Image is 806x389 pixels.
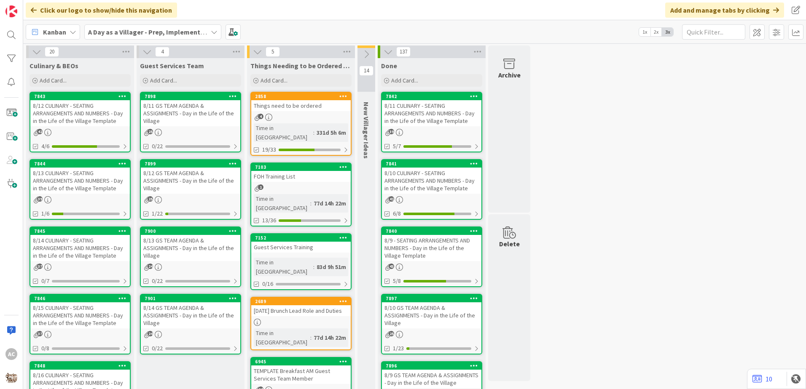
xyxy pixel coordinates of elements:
[34,161,130,167] div: 7844
[30,362,130,370] div: 7848
[382,362,481,370] div: 7896
[251,234,351,253] div: 7152Guest Services Training
[30,61,78,70] span: Culinary & BEOs
[30,227,130,261] div: 78458/14 CULINARY - SEATING ARRANGEMENTS AND NUMBERS - Day in the Life of the Village Template
[148,331,153,336] span: 24
[386,296,481,301] div: 7897
[148,264,153,269] span: 24
[30,235,130,261] div: 8/14 CULINARY - SEATING ARRANGEMENTS AND NUMBERS - Day in the Life of the Village Template
[382,93,481,100] div: 7842
[254,328,310,347] div: Time in [GEOGRAPHIC_DATA]
[141,100,240,126] div: 8/11 GS TEAM AGENDA & ASSIGNMENTS - Day in the Life of the Village
[393,277,401,285] span: 5/8
[386,161,481,167] div: 7841
[41,344,49,353] span: 0/8
[251,93,351,100] div: 2858
[152,344,163,353] span: 0/22
[88,28,239,36] b: A Day as a Villager - Prep, Implement and Execute
[258,184,263,190] span: 1
[381,226,482,287] a: 78408/9 - SEATING ARRANGEMENTS AND NUMBERS - Day in the Life of the Village Template5/8
[141,235,240,261] div: 8/13 GS TEAM AGENDA & ASSIGNMENTS - Day in the Life of the Village
[41,142,49,151] span: 4/6
[152,142,163,151] span: 0/22
[255,359,351,365] div: 6945
[382,227,481,261] div: 78408/9 - SEATING ARRANGEMENTS AND NUMBERS - Day in the Life of the Village Template
[141,160,240,168] div: 7899
[312,199,348,208] div: 77d 14h 22m
[382,227,481,235] div: 7840
[37,264,43,269] span: 37
[34,228,130,234] div: 7845
[393,209,401,218] span: 6/8
[30,92,131,152] a: 78438/12 CULINARY - SEATING ARRANGEMENTS AND NUMBERS - Day in the Life of the Village Template4/6
[389,196,394,202] span: 41
[381,294,482,354] a: 78978/10 GS TEAM AGENDA & ASSIGNMENTS - Day in the Life of the Village1/23
[382,302,481,328] div: 8/10 GS TEAM AGENDA & ASSIGNMENTS - Day in the Life of the Village
[141,160,240,194] div: 78998/12 GS TEAM AGENDA & ASSIGNMENTS - Day in the Life of the Village
[26,3,177,18] div: Click our logo to show/hide this navigation
[382,100,481,126] div: 8/11 CULINARY - SEATING ARRANGEMENTS AND NUMBERS - Day in the Life of the Village Template
[250,297,352,350] a: 2689[DATE] Brunch Lead Role and DutiesTime in [GEOGRAPHIC_DATA]:77d 14h 22m
[30,302,130,328] div: 8/15 CULINARY - SEATING ARRANGEMENTS AND NUMBERS - Day in the Life of the Village Template
[141,93,240,100] div: 7898
[382,235,481,261] div: 8/9 - SEATING ARRANGEMENTS AND NUMBERS - Day in the Life of the Village Template
[382,295,481,302] div: 7897
[251,358,351,384] div: 6945TEMPLATE Breakfast AM Guest Services Team Member
[662,28,673,36] span: 3x
[255,164,351,170] div: 7103
[262,145,276,154] span: 19/33
[393,344,404,353] span: 1/23
[310,333,312,342] span: :
[254,123,313,142] div: Time in [GEOGRAPHIC_DATA]
[382,93,481,126] div: 78428/11 CULINARY - SEATING ARRANGEMENTS AND NUMBERS - Day in the Life of the Village Template
[389,264,394,269] span: 43
[362,102,371,159] span: New Villager Ideas
[145,161,240,167] div: 7899
[639,28,650,36] span: 1x
[152,277,163,285] span: 0/22
[254,194,310,213] div: Time in [GEOGRAPHIC_DATA]
[140,159,241,220] a: 78998/12 GS TEAM AGENDA & ASSIGNMENTS - Day in the Life of the Village1/22
[45,47,59,57] span: 20
[389,331,394,336] span: 25
[312,333,348,342] div: 77d 14h 22m
[251,93,351,111] div: 2858Things need to be ordered
[393,142,401,151] span: 5/7
[40,77,67,84] span: Add Card...
[30,294,131,354] a: 78468/15 CULINARY - SEATING ARRANGEMENTS AND NUMBERS - Day in the Life of the Village Template0/8
[141,295,240,302] div: 7901
[251,365,351,384] div: TEMPLATE Breakfast AM Guest Services Team Member
[682,24,745,40] input: Quick Filter...
[30,168,130,194] div: 8/13 CULINARY - SEATING ARRANGEMENTS AND NUMBERS - Day in the Life of the Village Template
[382,160,481,168] div: 7841
[266,47,280,57] span: 5
[251,171,351,182] div: FOH Training List
[148,196,153,202] span: 25
[386,93,481,99] div: 7842
[30,226,131,287] a: 78458/14 CULINARY - SEATING ARRANGEMENTS AND NUMBERS - Day in the Life of the Village Template0/7
[30,295,130,302] div: 7846
[141,168,240,194] div: 8/12 GS TEAM AGENDA & ASSIGNMENTS - Day in the Life of the Village
[251,163,351,171] div: 7103
[141,227,240,235] div: 7900
[30,100,130,126] div: 8/12 CULINARY - SEATING ARRANGEMENTS AND NUMBERS - Day in the Life of the Village Template
[251,305,351,316] div: [DATE] Brunch Lead Role and Duties
[34,93,130,99] div: 7843
[498,70,521,80] div: Archive
[30,159,131,220] a: 78448/13 CULINARY - SEATING ARRANGEMENTS AND NUMBERS - Day in the Life of the Village Template1/6
[5,348,17,360] div: AC
[255,93,351,99] div: 2858
[30,227,130,235] div: 7845
[499,239,520,249] div: Delete
[140,92,241,152] a: 78988/11 GS TEAM AGENDA & ASSIGNMENTS - Day in the Life of the Village0/22
[251,234,351,242] div: 7152
[314,128,348,137] div: 331d 5h 6m
[251,242,351,253] div: Guest Services Training
[141,302,240,328] div: 8/14 GS TEAM AGENDA & ASSIGNMENTS - Day in the Life of the Village
[381,159,482,220] a: 78418/10 CULINARY - SEATING ARRANGEMENTS AND NUMBERS - Day in the Life of the Village Template6/8
[251,163,351,182] div: 7103FOH Training List
[255,298,351,304] div: 2689
[359,66,373,76] span: 14
[250,233,352,290] a: 7152Guest Services TrainingTime in [GEOGRAPHIC_DATA]:83d 9h 51m0/16
[665,3,784,18] div: Add and manage tabs by clicking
